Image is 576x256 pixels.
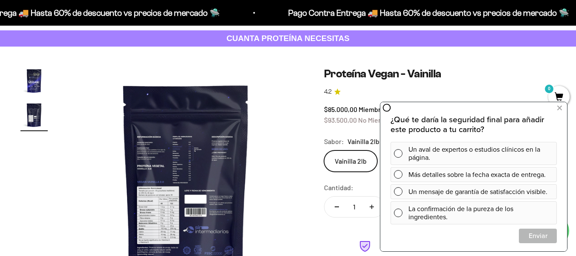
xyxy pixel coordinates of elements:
[544,84,554,94] mark: 0
[359,197,384,217] button: Aumentar cantidad
[324,136,344,147] legend: Sabor:
[20,67,48,94] img: Proteína Vegan - Vainilla
[359,105,385,113] span: Miembro
[347,136,379,147] span: Vainilla 2lb
[324,87,332,97] span: 4.2
[324,105,357,113] span: $85.000,00
[287,6,567,20] p: Pago Contra Entrega 🚚 Hasta 60% de descuento vs precios de mercado 🛸
[226,34,350,43] strong: CUANTA PROTEÍNA NECESITAS
[324,197,349,217] button: Reducir cantidad
[380,101,567,251] iframe: zigpoll-iframe
[20,67,48,97] button: Ir al artículo 1
[20,101,48,129] img: Proteína Vegan - Vainilla
[324,67,556,80] h1: Proteína Vegan - Vainilla
[20,101,48,131] button: Ir al artículo 2
[324,87,556,97] a: 4.24.2 de 5.0 estrellas
[358,116,394,124] span: No Miembro
[548,93,570,102] a: 0
[324,182,353,193] label: Cantidad:
[324,116,357,124] span: $93.500,00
